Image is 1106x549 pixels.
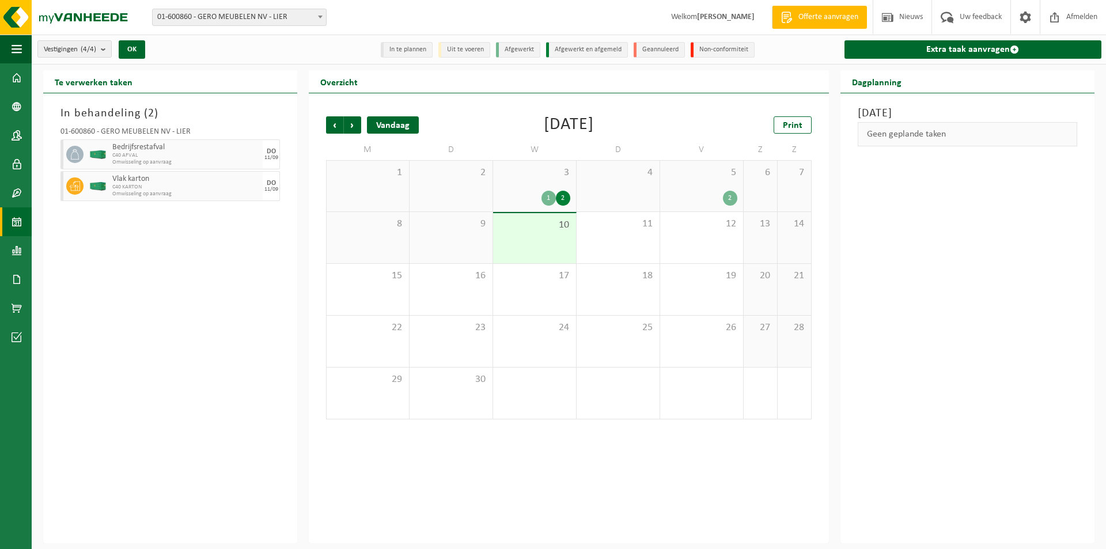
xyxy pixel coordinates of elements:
[544,116,594,134] div: [DATE]
[783,121,802,130] span: Print
[326,139,410,160] td: M
[37,40,112,58] button: Vestigingen(4/4)
[112,159,260,166] span: Omwisseling op aanvraag
[582,321,654,334] span: 25
[749,270,771,282] span: 20
[332,373,403,386] span: 29
[666,270,737,282] span: 19
[410,139,493,160] td: D
[112,191,260,198] span: Omwisseling op aanvraag
[415,166,487,179] span: 2
[326,116,343,134] span: Vorige
[332,166,403,179] span: 1
[749,218,771,230] span: 13
[89,150,107,159] img: HK-XC-40-GN-00
[332,321,403,334] span: 22
[783,270,805,282] span: 21
[415,373,487,386] span: 30
[499,270,570,282] span: 17
[499,219,570,232] span: 10
[666,218,737,230] span: 12
[858,105,1077,122] h3: [DATE]
[556,191,570,206] div: 2
[415,321,487,334] span: 23
[582,270,654,282] span: 18
[691,42,755,58] li: Non-conformiteit
[267,148,276,155] div: DO
[541,191,556,206] div: 1
[697,13,755,21] strong: [PERSON_NAME]
[858,122,1077,146] div: Geen geplande taken
[438,42,490,58] li: Uit te voeren
[783,321,805,334] span: 28
[60,105,280,122] h3: In behandeling ( )
[666,321,737,334] span: 26
[783,218,805,230] span: 14
[840,70,913,93] h2: Dagplanning
[496,42,540,58] li: Afgewerkt
[744,139,778,160] td: Z
[264,155,278,161] div: 11/09
[112,143,260,152] span: Bedrijfsrestafval
[772,6,867,29] a: Offerte aanvragen
[582,218,654,230] span: 11
[332,218,403,230] span: 8
[267,180,276,187] div: DO
[499,321,570,334] span: 24
[415,218,487,230] span: 9
[582,166,654,179] span: 4
[344,116,361,134] span: Volgende
[499,166,570,179] span: 3
[43,70,144,93] h2: Te verwerken taken
[119,40,145,59] button: OK
[660,139,744,160] td: V
[577,139,660,160] td: D
[332,270,403,282] span: 15
[666,166,737,179] span: 5
[264,187,278,192] div: 11/09
[367,116,419,134] div: Vandaag
[844,40,1101,59] a: Extra taak aanvragen
[60,128,280,139] div: 01-600860 - GERO MEUBELEN NV - LIER
[89,182,107,191] img: HK-XC-40-GN-00
[112,175,260,184] span: Vlak karton
[44,41,96,58] span: Vestigingen
[381,42,433,58] li: In te plannen
[153,9,326,25] span: 01-600860 - GERO MEUBELEN NV - LIER
[493,139,577,160] td: W
[415,270,487,282] span: 16
[81,46,96,53] count: (4/4)
[749,321,771,334] span: 27
[783,166,805,179] span: 7
[546,42,628,58] li: Afgewerkt en afgemeld
[796,12,861,23] span: Offerte aanvragen
[112,152,260,159] span: C40 AFVAL
[749,166,771,179] span: 6
[634,42,685,58] li: Geannuleerd
[112,184,260,191] span: C40 KARTON
[152,9,327,26] span: 01-600860 - GERO MEUBELEN NV - LIER
[148,108,154,119] span: 2
[774,116,812,134] a: Print
[309,70,369,93] h2: Overzicht
[778,139,812,160] td: Z
[723,191,737,206] div: 2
